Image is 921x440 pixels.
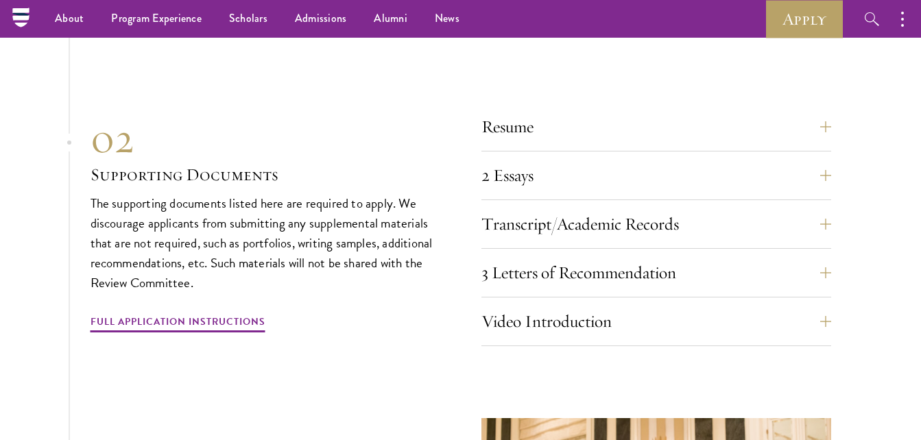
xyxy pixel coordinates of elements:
h3: Supporting Documents [91,163,440,186]
button: Video Introduction [481,305,831,338]
button: 3 Letters of Recommendation [481,256,831,289]
button: 2 Essays [481,159,831,192]
button: Resume [481,110,831,143]
div: 02 [91,114,440,163]
a: Full Application Instructions [91,313,265,334]
button: Transcript/Academic Records [481,208,831,241]
p: The supporting documents listed here are required to apply. We discourage applicants from submitt... [91,193,440,293]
